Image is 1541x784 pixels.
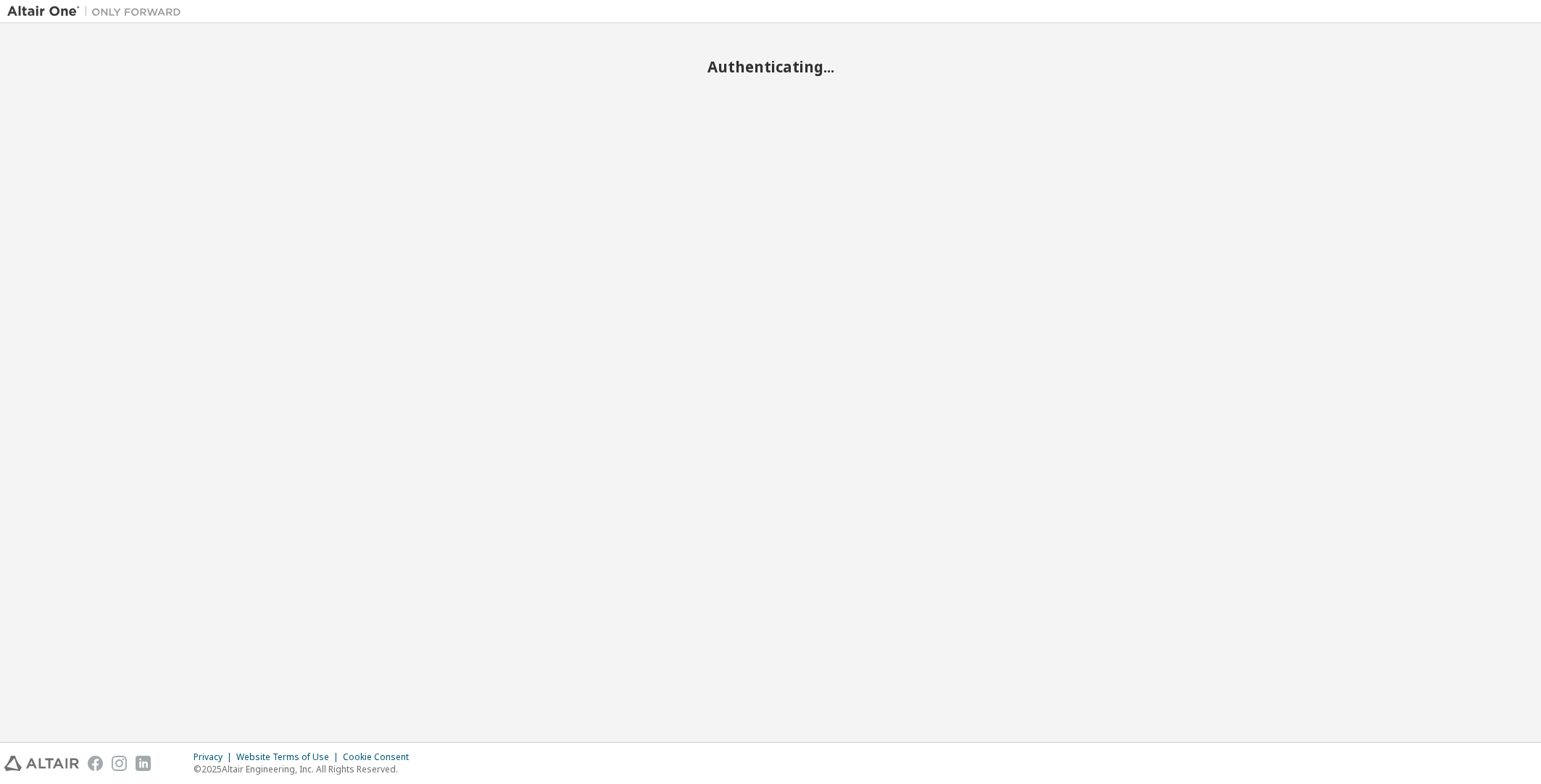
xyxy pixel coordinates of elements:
p: © 2025 Altair Engineering, Inc. All Rights Reserved. [194,763,418,775]
img: instagram.svg [112,756,127,771]
div: Website Terms of Use [236,751,343,763]
div: Privacy [194,751,236,763]
div: Cookie Consent [343,751,418,763]
img: Altair One [7,4,188,19]
img: linkedin.svg [136,756,151,771]
h2: Authenticating... [7,57,1534,76]
img: altair_logo.svg [4,756,79,771]
img: facebook.svg [88,756,103,771]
